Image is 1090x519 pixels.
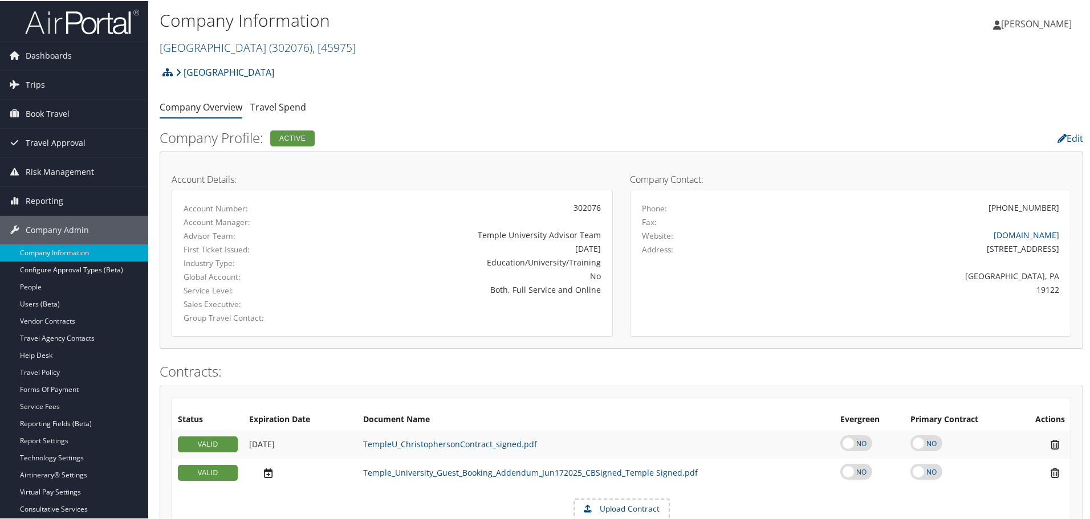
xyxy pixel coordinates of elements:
[176,60,274,83] a: [GEOGRAPHIC_DATA]
[250,100,306,112] a: Travel Spend
[25,7,139,34] img: airportal-logo.png
[178,435,238,451] div: VALID
[328,269,601,281] div: No
[184,229,311,240] label: Advisor Team:
[328,242,601,254] div: [DATE]
[751,242,1060,254] div: [STREET_ADDRESS]
[26,157,94,185] span: Risk Management
[160,361,1083,380] h2: Contracts:
[989,201,1059,212] div: [PHONE_NUMBER]
[249,438,275,448] span: [DATE]
[160,127,770,146] h2: Company Profile:
[357,408,835,429] th: Document Name
[26,70,45,98] span: Trips
[905,408,1014,429] th: Primary Contract
[328,255,601,267] div: Education/University/Training
[184,297,311,309] label: Sales Executive:
[160,39,356,54] a: [GEOGRAPHIC_DATA]
[160,7,775,31] h1: Company Information
[249,438,352,448] div: Add/Edit Date
[184,256,311,268] label: Industry Type:
[172,174,613,183] h4: Account Details:
[26,186,63,214] span: Reporting
[630,174,1071,183] h4: Company Contact:
[1045,438,1065,449] i: Remove Contract
[363,466,698,477] a: Temple_University_Guest_Booking_Addendum_Jun172025_CBSigned_Temple Signed.pdf
[26,99,70,127] span: Book Travel
[642,202,667,213] label: Phone:
[184,215,311,227] label: Account Manager:
[328,228,601,240] div: Temple University Advisor Team
[26,215,89,243] span: Company Admin
[184,243,311,254] label: First Ticket Issued:
[642,215,657,227] label: Fax:
[642,229,673,240] label: Website:
[160,100,242,112] a: Company Overview
[835,408,905,429] th: Evergreen
[249,466,352,478] div: Add/Edit Date
[1058,131,1083,144] a: Edit
[642,243,673,254] label: Address:
[184,311,311,322] label: Group Travel Contact:
[26,40,72,69] span: Dashboards
[1001,17,1072,29] span: [PERSON_NAME]
[1045,466,1065,478] i: Remove Contract
[751,269,1060,281] div: [GEOGRAPHIC_DATA], PA
[575,498,669,518] label: Upload Contract
[751,283,1060,295] div: 19122
[994,228,1059,239] a: [DOMAIN_NAME]
[363,438,537,448] a: TempleU_ChristophersonContract_signed.pdf
[1014,408,1071,429] th: Actions
[270,129,315,145] div: Active
[184,270,311,281] label: Global Account:
[184,202,311,213] label: Account Number:
[328,201,601,212] div: 302076
[178,464,238,480] div: VALID
[269,39,312,54] span: ( 302076 )
[26,128,86,156] span: Travel Approval
[172,408,243,429] th: Status
[243,408,357,429] th: Expiration Date
[312,39,356,54] span: , [ 45975 ]
[184,284,311,295] label: Service Level:
[328,283,601,295] div: Both, Full Service and Online
[993,6,1083,40] a: [PERSON_NAME]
